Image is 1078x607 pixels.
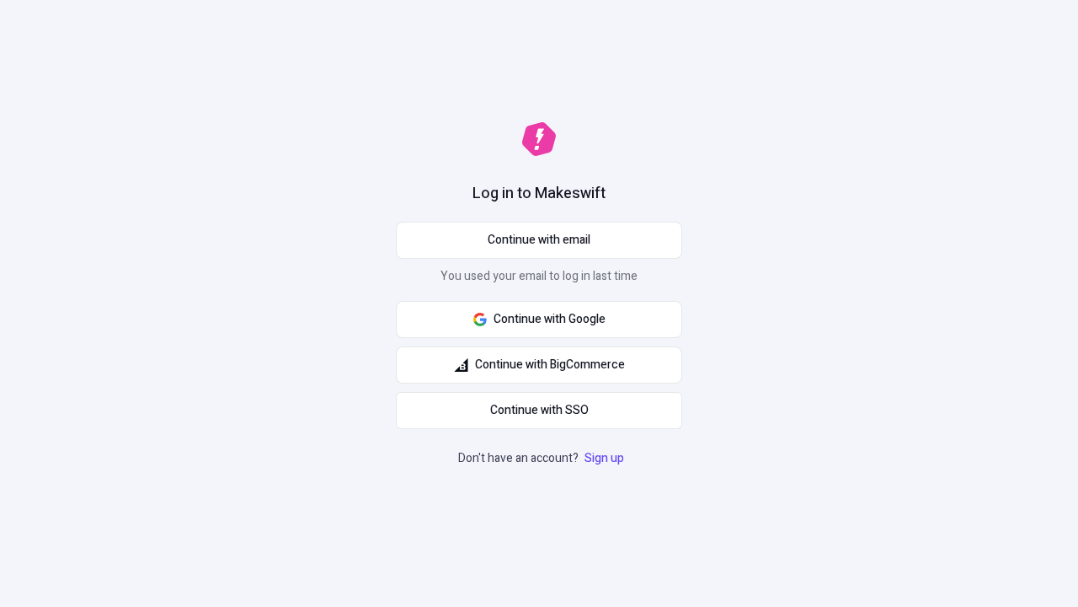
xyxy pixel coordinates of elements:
button: Continue with Google [396,301,682,338]
a: Sign up [581,449,627,467]
span: Continue with Google [494,310,606,329]
p: Don't have an account? [458,449,627,468]
a: Continue with SSO [396,392,682,429]
span: Continue with email [488,231,590,250]
span: Continue with BigCommerce [475,356,625,374]
p: You used your email to log in last time [396,267,682,293]
button: Continue with email [396,222,682,259]
button: Continue with BigCommerce [396,346,682,384]
h1: Log in to Makeswift [472,183,606,205]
